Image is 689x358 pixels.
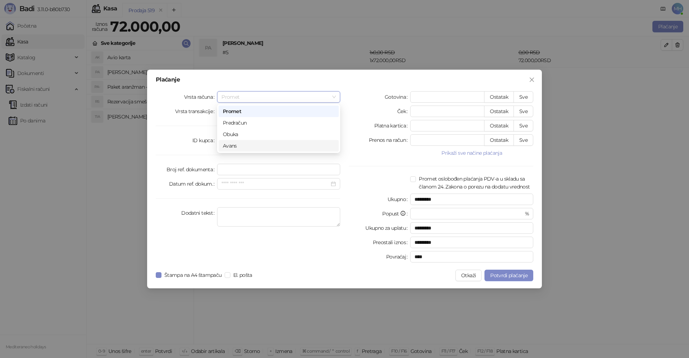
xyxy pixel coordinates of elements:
div: Avans [219,140,339,152]
span: Promet oslobođen plaćanja PDV-a u skladu sa članom 24. Zakona o porezu na dodatu vrednost [416,175,533,191]
button: Sve [514,106,533,117]
input: Popust [414,208,523,219]
label: Broj ref. dokumenta [167,164,217,175]
label: ID kupca [192,135,217,146]
button: Otkaži [455,270,482,281]
div: Predračun [223,119,334,127]
input: Datum ref. dokum. [221,180,329,188]
button: Potvrdi plaćanje [484,270,533,281]
label: Vrsta transakcije [175,106,217,117]
label: Ukupno [388,194,411,205]
label: Ček [397,106,410,117]
label: Popust [382,208,410,219]
label: Platna kartica [374,120,410,131]
label: Dodatni tekst [181,207,217,219]
textarea: Dodatni tekst [217,207,340,227]
input: Broj ref. dokumenta [217,164,340,175]
button: Close [526,74,538,85]
div: Promet [219,106,339,117]
button: Sve [514,91,533,103]
label: Vrsta računa [184,91,217,103]
div: Plaćanje [156,77,533,83]
span: Zatvori [526,77,538,83]
div: Avans [223,142,334,150]
span: close [529,77,535,83]
label: Povraćaj [386,251,410,262]
label: Datum ref. dokum. [169,178,217,190]
div: Promet [223,107,334,115]
label: Preostali iznos [373,237,411,248]
label: Ukupno za uplatu [365,222,410,234]
button: Sve [514,120,533,131]
button: Ostatak [484,91,514,103]
div: Predračun [219,117,339,129]
span: El. pošta [230,271,255,279]
div: Obuka [219,129,339,140]
button: Ostatak [484,106,514,117]
span: Potvrdi plaćanje [490,272,528,279]
span: Štampa na A4 štampaču [161,271,225,279]
button: Ostatak [484,134,514,146]
label: Gotovina [385,91,410,103]
button: Ostatak [484,120,514,131]
span: Promet [221,92,336,102]
div: Obuka [223,130,334,138]
button: Sve [514,134,533,146]
button: Prikaži sve načine plaćanja [410,149,533,157]
label: Prenos na račun [369,134,411,146]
